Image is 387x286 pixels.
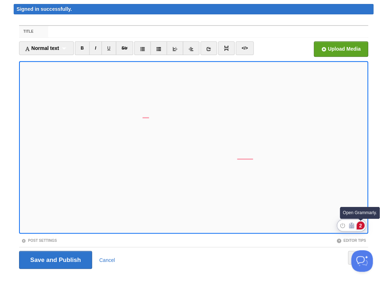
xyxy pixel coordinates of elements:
[75,41,90,55] a: B
[116,41,133,55] a: Str
[336,238,366,242] a: Editor Tips
[14,4,373,14] div: Signed in successfully.
[89,41,102,55] a: I
[21,238,57,242] a: Post Settings
[122,46,128,51] del: Str
[224,46,229,51] img: pagebreak-icon.png
[99,257,115,263] a: Cancel
[19,26,48,37] label: Title
[101,41,116,55] a: U
[19,251,92,269] input: Save and Publish
[25,45,59,51] span: Normal text
[236,41,253,55] a: </>
[351,250,373,272] iframe: Help Scout Beacon - Open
